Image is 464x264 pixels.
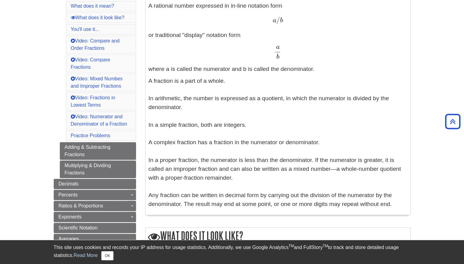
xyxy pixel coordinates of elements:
[59,214,82,219] span: Exponents
[59,181,79,186] span: Decimals
[54,190,136,200] a: Percents
[101,251,113,260] button: Close
[59,203,103,208] span: Ratios & Proportions
[71,3,114,9] a: What does it mean?
[54,201,136,211] a: Ratios & Proportions
[276,53,279,60] span: b
[146,228,410,245] h2: What does it look like?
[71,76,123,89] a: Video: Mixed Numbes and Improper Fractions
[149,2,407,74] p: A rational number expressed in in-line notation form or traditional "display" notation form where...
[54,223,136,233] a: Scientific Notation
[276,44,280,50] span: a
[54,179,136,189] a: Decimals
[71,57,110,70] a: Video: Compare Fractions
[71,27,99,32] a: You'll use it...
[323,244,328,248] sup: TM
[149,77,407,209] p: A fraction is a part of a whole. In arithmetic, the number is expressed as a quotient, in which t...
[54,234,136,244] a: Averages
[71,133,110,138] a: Practice Problems
[71,95,115,108] a: Video: Fractions in Lowest Terms
[71,15,124,20] a: What does it look like?
[276,16,280,24] span: /
[60,142,136,160] a: Adding & Subtracting Fractions
[71,38,120,51] a: Video: Compare and Order Fractions
[59,225,98,230] span: Scientific Notation
[54,212,136,222] a: Exponents
[443,117,462,126] a: Back to Top
[272,17,276,24] span: a
[54,244,411,260] div: This site uses cookies and records your IP address for usage statistics. Additionally, we use Goo...
[59,236,79,241] span: Averages
[289,244,294,248] sup: TM
[280,17,283,24] span: b
[59,192,78,197] span: Percents
[60,160,136,178] a: Multiplying & Dividing Fractions
[71,114,127,127] a: Video: Numerator and Denominator of a Fraction
[74,253,98,258] a: Read More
